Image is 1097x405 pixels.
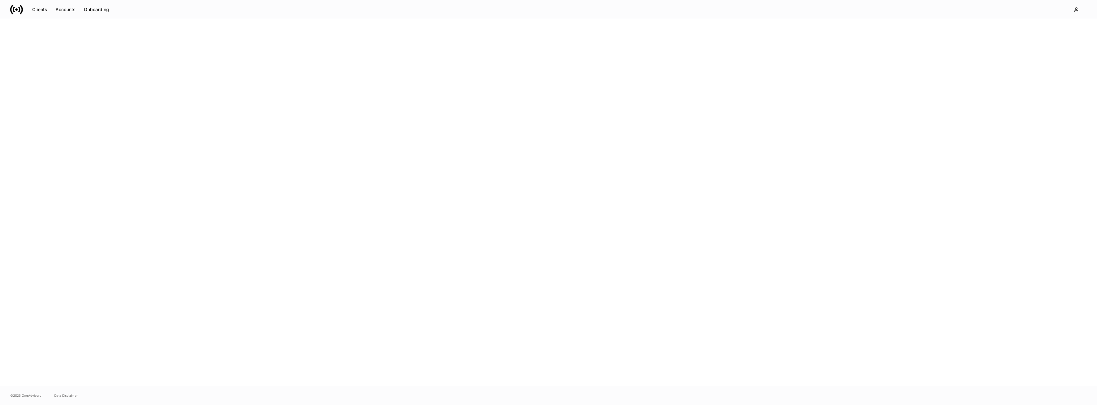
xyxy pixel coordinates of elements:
div: Clients [32,6,47,13]
button: Accounts [51,4,80,15]
div: Onboarding [84,6,109,13]
button: Clients [28,4,51,15]
a: Data Disclaimer [54,393,78,398]
div: Accounts [55,6,76,13]
span: © 2025 OneAdvisory [10,393,41,398]
button: Onboarding [80,4,113,15]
